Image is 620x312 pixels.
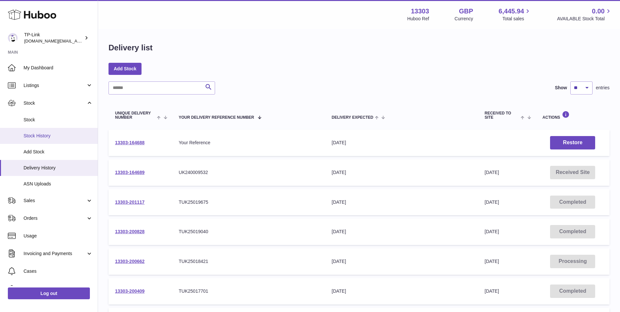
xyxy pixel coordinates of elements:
[24,117,93,123] span: Stock
[485,111,519,120] span: Received to Site
[115,111,155,120] span: Unique Delivery Number
[24,32,83,44] div: TP-Link
[179,199,319,205] div: TUK25019675
[499,7,532,22] a: 6,445.94 Total sales
[557,16,612,22] span: AVAILABLE Stock Total
[179,229,319,235] div: TUK25019040
[24,165,93,171] span: Delivery History
[557,7,612,22] a: 0.00 AVAILABLE Stock Total
[592,7,605,16] span: 0.00
[332,258,472,265] div: [DATE]
[24,215,86,221] span: Orders
[179,140,319,146] div: Your Reference
[24,268,93,274] span: Cases
[407,16,429,22] div: Huboo Ref
[24,38,130,43] span: [DOMAIN_NAME][EMAIL_ADDRESS][DOMAIN_NAME]
[455,16,473,22] div: Currency
[115,229,144,234] a: 13303-200828
[550,136,595,149] button: Restore
[115,288,144,294] a: 13303-200409
[502,16,531,22] span: Total sales
[485,170,499,175] span: [DATE]
[332,288,472,294] div: [DATE]
[485,199,499,205] span: [DATE]
[115,140,144,145] a: 13303-164688
[596,85,610,91] span: entries
[179,115,254,120] span: Your Delivery Reference Number
[485,229,499,234] span: [DATE]
[115,259,144,264] a: 13303-200662
[179,288,319,294] div: TUK25017701
[115,199,144,205] a: 13303-201117
[499,7,524,16] span: 6,445.94
[24,233,93,239] span: Usage
[332,169,472,176] div: [DATE]
[332,229,472,235] div: [DATE]
[24,100,86,106] span: Stock
[8,33,18,43] img: siyu.wang@tp-link.com
[332,199,472,205] div: [DATE]
[115,170,144,175] a: 13303-164689
[179,169,319,176] div: UK240009532
[24,82,86,89] span: Listings
[485,288,499,294] span: [DATE]
[24,181,93,187] span: ASN Uploads
[24,65,93,71] span: My Dashboard
[24,149,93,155] span: Add Stock
[332,140,472,146] div: [DATE]
[8,287,90,299] a: Log out
[24,133,93,139] span: Stock History
[24,198,86,204] span: Sales
[332,115,373,120] span: Delivery Expected
[109,63,142,75] a: Add Stock
[411,7,429,16] strong: 13303
[543,111,603,120] div: Actions
[485,259,499,264] span: [DATE]
[459,7,473,16] strong: GBP
[24,251,86,257] span: Invoicing and Payments
[179,258,319,265] div: TUK25018421
[555,85,567,91] label: Show
[109,43,153,53] h1: Delivery list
